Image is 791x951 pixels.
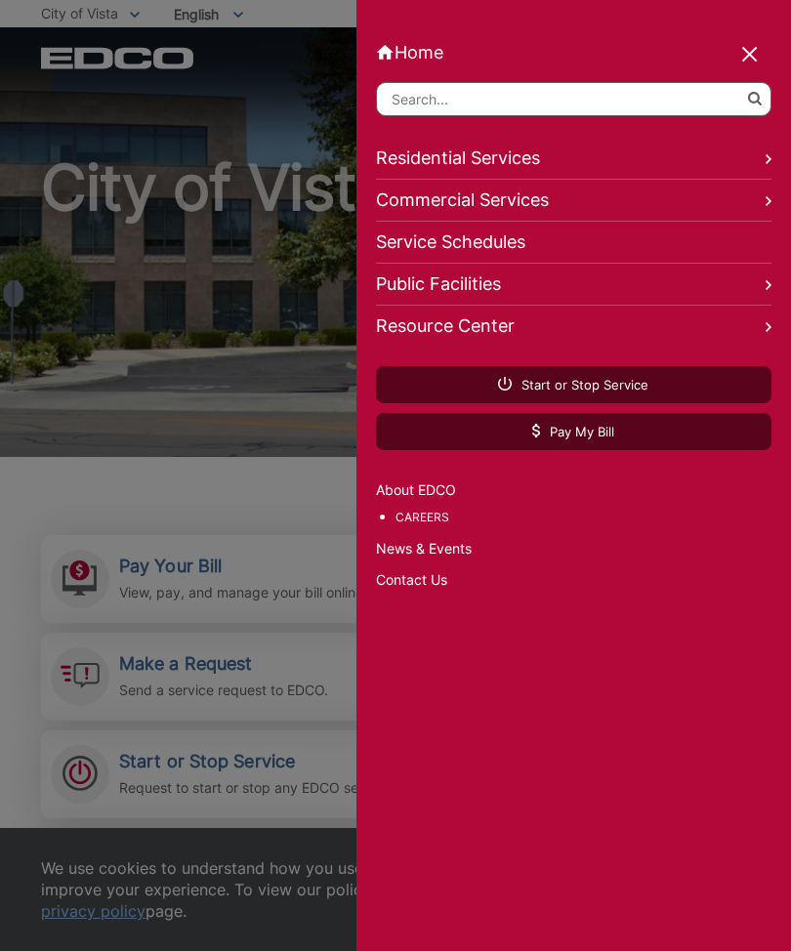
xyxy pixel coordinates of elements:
[376,413,772,450] a: Pay My Bill
[532,423,614,440] span: Pay My Bill
[395,507,772,528] a: Careers
[376,222,772,264] a: Service Schedules
[376,264,772,306] a: Public Facilities
[376,82,772,116] input: Search
[376,42,772,62] a: Home
[376,538,772,559] a: News & Events
[376,366,772,403] a: Start or Stop Service
[498,376,648,393] span: Start or Stop Service
[376,306,772,347] a: Resource Center
[376,138,772,180] a: Residential Services
[376,180,772,222] a: Commercial Services
[376,569,772,591] a: Contact Us
[376,479,772,501] a: About EDCO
